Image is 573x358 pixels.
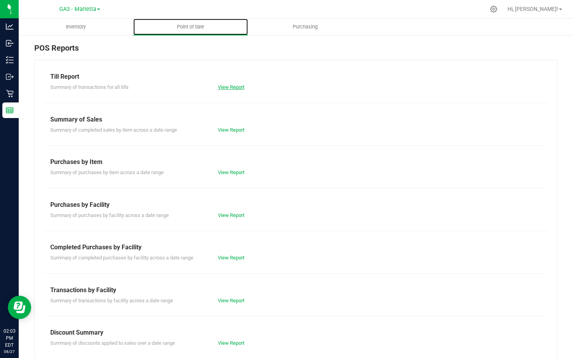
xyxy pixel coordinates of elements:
span: Point of Sale [166,23,215,30]
a: View Report [218,84,244,90]
span: GA3 - Marietta [59,6,96,12]
inline-svg: Outbound [6,73,14,81]
inline-svg: Analytics [6,23,14,30]
inline-svg: Retail [6,90,14,97]
span: Summary of transactions for all tills [50,84,129,90]
a: Inventory [19,19,133,35]
a: Purchasing [248,19,363,35]
div: Transactions by Facility [50,286,541,295]
a: View Report [218,340,244,346]
span: Summary of completed purchases by facility across a date range [50,255,193,261]
span: Summary of purchases by item across a date range [50,169,164,175]
inline-svg: Inbound [6,39,14,47]
div: Completed Purchases by Facility [50,243,541,252]
span: Hi, [PERSON_NAME]! [508,6,558,12]
div: Summary of Sales [50,115,541,124]
span: Purchasing [282,23,328,30]
span: Inventory [55,23,96,30]
span: Summary of purchases by facility across a date range [50,212,169,218]
div: POS Reports [34,42,557,60]
div: Discount Summary [50,328,541,337]
inline-svg: Reports [6,106,14,114]
p: 02:03 PM EDT [4,328,15,349]
a: View Report [218,298,244,303]
a: View Report [218,255,244,261]
iframe: Resource center [8,296,31,319]
a: View Report [218,169,244,175]
span: Summary of transactions by facility across a date range [50,298,173,303]
div: Manage settings [489,5,499,13]
div: Till Report [50,72,541,81]
p: 08/27 [4,349,15,354]
span: Summary of completed sales by item across a date range [50,127,177,133]
div: Purchases by Item [50,157,541,167]
div: Purchases by Facility [50,200,541,210]
inline-svg: Inventory [6,56,14,64]
a: View Report [218,212,244,218]
span: Summary of discounts applied to sales over a date range [50,340,175,346]
a: Point of Sale [133,19,248,35]
a: View Report [218,127,244,133]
